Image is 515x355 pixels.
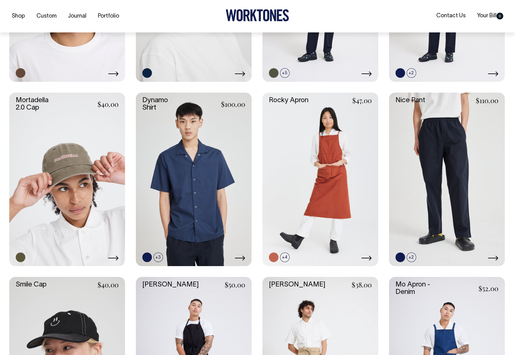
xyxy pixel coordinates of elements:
[496,13,503,19] span: 0
[9,11,27,21] a: Shop
[34,11,59,21] a: Custom
[434,11,468,21] a: Contact Us
[407,253,416,262] span: +2
[280,68,290,78] span: +5
[407,68,416,78] span: +2
[65,11,89,21] a: Journal
[280,253,290,262] span: +4
[95,11,122,21] a: Portfolio
[153,253,163,262] span: +3
[475,11,506,21] a: Your Bill0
